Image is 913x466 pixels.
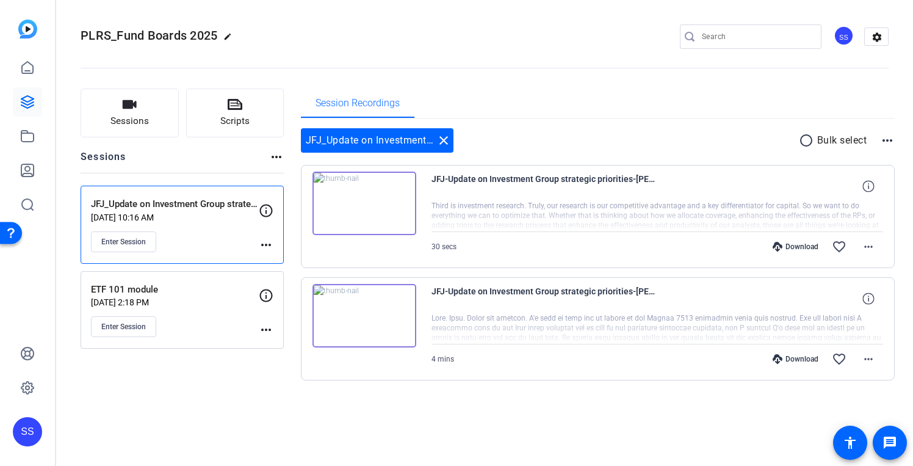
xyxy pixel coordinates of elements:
[834,26,855,47] ngx-avatar: Steve Shugg
[834,26,854,46] div: SS
[431,284,657,313] span: JFJ-Update on Investment Group strategic priorities-[PERSON_NAME]-JFJ Take 1-2025-08-13-10-25-27-...
[18,20,37,38] img: blue-gradient.svg
[767,354,825,364] div: Download
[861,352,876,366] mat-icon: more_horiz
[223,32,238,47] mat-icon: edit
[91,297,259,307] p: [DATE] 2:18 PM
[81,89,179,137] button: Sessions
[91,213,259,222] p: [DATE] 10:16 AM
[259,238,273,252] mat-icon: more_horiz
[186,89,284,137] button: Scripts
[101,237,146,247] span: Enter Session
[702,29,812,44] input: Search
[269,150,284,164] mat-icon: more_horiz
[882,435,897,450] mat-icon: message
[91,197,259,211] p: JFJ_Update on Investment Group strategic priorities
[259,322,273,337] mat-icon: more_horiz
[431,172,657,201] span: JFJ-Update on Investment Group strategic priorities-[PERSON_NAME]-JKJ take 2-2025-08-13-10-31-13-...
[832,352,846,366] mat-icon: favorite_border
[880,133,895,148] mat-icon: more_horiz
[101,322,146,332] span: Enter Session
[817,133,867,148] p: Bulk select
[436,133,451,148] mat-icon: close
[220,114,250,128] span: Scripts
[81,150,126,173] h2: Sessions
[91,231,156,252] button: Enter Session
[91,316,156,337] button: Enter Session
[312,284,416,348] img: thumb-nail
[312,172,416,235] img: thumb-nail
[832,239,846,254] mat-icon: favorite_border
[110,114,149,128] span: Sessions
[799,133,817,148] mat-icon: radio_button_unchecked
[316,98,400,108] span: Session Recordings
[843,435,857,450] mat-icon: accessibility
[13,417,42,446] div: SS
[301,128,453,153] div: JFJ_Update on Investment Group strategic priorities
[81,28,217,43] span: PLRS_Fund Boards 2025
[865,28,889,46] mat-icon: settings
[431,355,454,363] span: 4 mins
[861,239,876,254] mat-icon: more_horiz
[767,242,825,252] div: Download
[431,242,457,251] span: 30 secs
[91,283,259,297] p: ETF 101 module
